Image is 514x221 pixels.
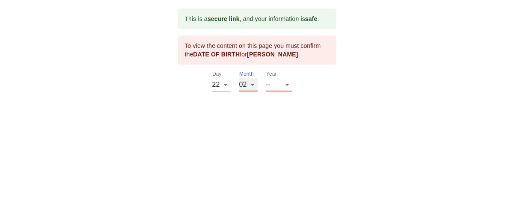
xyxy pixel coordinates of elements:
[208,15,240,22] b: secure link
[266,72,277,77] label: Year
[185,38,330,62] div: To view the content on this page you must confirm the for .
[185,11,319,27] div: This is a , and your information is .
[212,72,222,77] label: Day
[247,51,298,58] b: [PERSON_NAME]
[193,51,240,58] b: DATE OF BIRTH
[305,15,318,22] b: safe
[239,72,254,77] label: Month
